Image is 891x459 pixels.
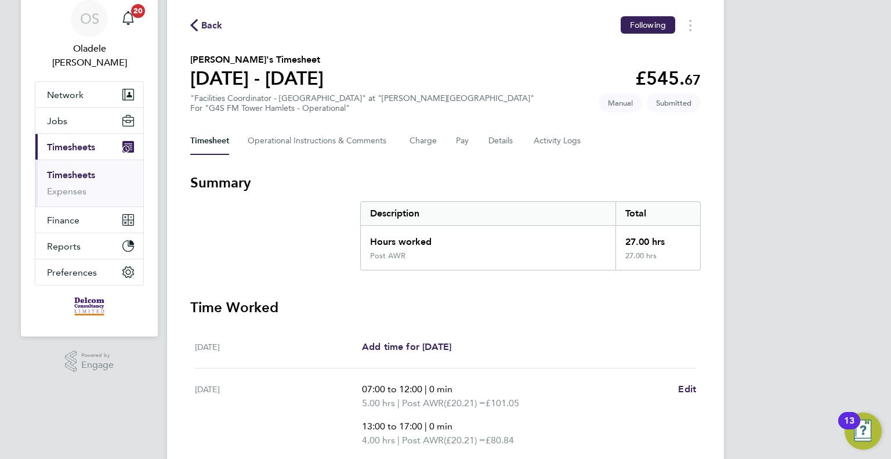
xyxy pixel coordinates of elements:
[360,201,701,270] div: Summary
[621,16,675,34] button: Following
[35,259,143,285] button: Preferences
[362,397,395,409] span: 5.00 hrs
[845,413,882,450] button: Open Resource Center, 13 new notifications
[647,93,701,113] span: This timesheet is Submitted.
[402,433,444,447] span: Post AWR
[195,340,362,354] div: [DATE]
[47,215,79,226] span: Finance
[488,127,515,155] button: Details
[370,251,405,261] div: Post AWR
[47,89,84,100] span: Network
[47,267,97,278] span: Preferences
[678,384,696,395] span: Edit
[190,174,701,192] h3: Summary
[425,384,427,395] span: |
[680,16,701,34] button: Timesheets Menu
[410,127,437,155] button: Charge
[678,382,696,396] a: Edit
[362,340,451,354] a: Add time for [DATE]
[35,297,144,316] a: Go to home page
[456,127,470,155] button: Pay
[429,421,452,432] span: 0 min
[35,207,143,233] button: Finance
[35,233,143,259] button: Reports
[534,127,582,155] button: Activity Logs
[47,142,95,153] span: Timesheets
[80,11,99,26] span: OS
[361,202,615,225] div: Description
[47,169,95,180] a: Timesheets
[35,108,143,133] button: Jobs
[35,134,143,160] button: Timesheets
[486,435,514,446] span: £80.84
[615,251,700,270] div: 27.00 hrs
[402,396,444,410] span: Post AWR
[362,384,422,395] span: 07:00 to 12:00
[35,42,144,70] span: Oladele Peter Shosanya
[425,421,427,432] span: |
[844,421,854,436] div: 13
[444,397,486,409] span: (£20.21) =
[684,71,701,88] span: 67
[190,53,324,67] h2: [PERSON_NAME]'s Timesheet
[131,4,145,18] span: 20
[599,93,642,113] span: This timesheet was manually created.
[190,93,534,113] div: "Facilities Coordinator - [GEOGRAPHIC_DATA]" at "[PERSON_NAME][GEOGRAPHIC_DATA]"
[201,19,223,32] span: Back
[190,103,534,113] div: For "G4S FM Tower Hamlets - Operational"
[362,421,422,432] span: 13:00 to 17:00
[615,226,700,251] div: 27.00 hrs
[190,67,324,90] h1: [DATE] - [DATE]
[429,384,452,395] span: 0 min
[397,435,400,446] span: |
[81,360,114,370] span: Engage
[362,341,451,352] span: Add time for [DATE]
[630,20,666,30] span: Following
[486,397,519,409] span: £101.05
[190,298,701,317] h3: Time Worked
[195,382,362,447] div: [DATE]
[190,18,223,32] button: Back
[362,435,395,446] span: 4.00 hrs
[361,226,615,251] div: Hours worked
[47,115,67,127] span: Jobs
[397,397,400,409] span: |
[190,127,229,155] button: Timesheet
[81,350,114,360] span: Powered by
[47,241,81,252] span: Reports
[35,82,143,107] button: Network
[65,350,114,373] a: Powered byEngage
[248,127,391,155] button: Operational Instructions & Comments
[615,202,700,225] div: Total
[74,297,105,316] img: delcomconsultancyltd-logo-retina.png
[635,67,701,89] app-decimal: £545.
[444,435,486,446] span: (£20.21) =
[47,186,86,197] a: Expenses
[35,160,143,207] div: Timesheets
